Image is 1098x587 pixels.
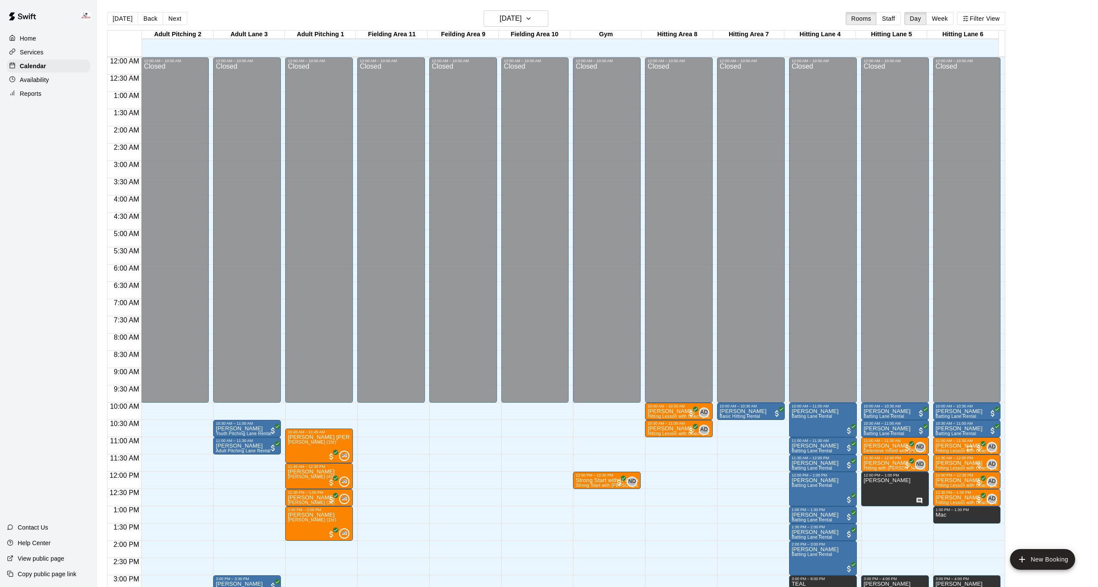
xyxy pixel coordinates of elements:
span: Anthony Dionisio [990,477,997,487]
div: 10:00 AM – 11:00 AM [792,404,854,408]
div: Hitting Area 7 [713,31,784,39]
img: Jimmy Johnson [340,477,349,486]
span: Hitting with [PERSON_NAME] (30 min) [864,466,944,470]
span: All customers have paid [845,513,853,521]
span: All customers have paid [269,426,277,435]
p: Home [20,34,36,43]
button: Filter View [957,12,1005,25]
a: Availability [7,73,90,86]
span: All customers have paid [845,461,853,470]
div: 12:00 AM – 10:00 AM [432,59,494,63]
div: 12:00 AM – 10:00 AM: Closed [213,57,281,403]
span: 2:00 AM [112,126,142,134]
div: 3:00 PM – 4:00 PM [936,577,998,581]
span: 12:00 PM [107,472,141,479]
div: 12:00 PM – 12:30 PM [936,473,998,477]
img: Jimmy Johnson [340,451,349,460]
span: Anthony Dionisio [990,494,997,504]
div: 11:30 AM – 12:00 PM: Hitting with Nick (30 min) [861,454,929,472]
div: Jimmy Johnson [339,494,349,504]
span: Batting Lane Rental [792,535,832,540]
span: 1:00 PM [111,506,142,514]
div: 10:30 AM – 11:00 AM: patrick barbato [861,420,929,437]
div: 12:00 AM – 10:00 AM [720,59,782,63]
div: Closed [648,63,710,406]
div: Closed [864,63,926,406]
span: Recurring event [966,445,973,451]
span: ND [916,460,924,469]
span: All customers have paid [917,426,925,435]
div: 12:00 AM – 10:00 AM: Closed [789,57,857,403]
div: 10:00 AM – 10:30 AM: Mark Lyons [717,403,785,420]
span: Hitting Lesson with Coach [PERSON_NAME] [936,448,1028,453]
div: Jimmy Johnson [339,451,349,461]
div: 12:00 PM – 1:00 PM [792,473,854,477]
span: 1:30 PM [111,524,142,531]
svg: Has notes [916,497,923,504]
div: 12:00 AM – 10:00 AM: Closed [861,57,929,403]
span: 2:30 AM [112,144,142,151]
span: AD [700,408,708,417]
div: Enrique De Los Rios [79,7,97,24]
div: 10:30 AM – 11:00 AM [216,421,278,426]
div: 12:00 PM – 1:00 PM: Rebecca Ballard [789,472,857,506]
span: Batting Lane Rental [792,552,832,557]
span: Batting Lane Rental [792,448,832,453]
span: 6:30 AM [112,282,142,289]
span: ND [628,477,636,486]
div: Anthony Dionisio [987,494,997,504]
span: All customers have paid [903,461,912,470]
div: Adult Pitching 1 [285,31,356,39]
div: Anthony Dionisio [987,442,997,452]
span: All customers have paid [327,495,336,504]
div: 12:00 PM – 12:30 PM: Hitting Lesson with Coach Anthony [933,472,1001,489]
div: 11:00 AM – 11:30 AM [792,439,854,443]
div: 10:00 AM – 10:30 AM [864,404,926,408]
button: Back [138,12,163,25]
span: 4:00 AM [112,196,142,203]
div: 11:30 AM – 12:00 PM: Hitting Lesson with Coach Anthony [933,454,1001,472]
div: 1:00 PM – 1:30 PM: shannon cages [789,506,857,524]
span: Anthony Dionisio [990,459,997,470]
span: Jimmy Johnson [343,494,349,504]
div: 10:30 AM – 11:00 AM [648,421,710,426]
div: 3:00 PM – 3:30 PM [216,577,278,581]
span: [PERSON_NAME] (1hr) [288,440,336,445]
div: 12:00 AM – 10:00 AM [792,59,854,63]
span: All customers have paid [615,478,623,487]
div: 10:45 AM – 11:45 AM [288,430,350,434]
img: Jimmy Johnson [340,495,349,503]
span: All customers have paid [845,530,853,539]
div: 11:30 AM – 12:00 PM: shannon cages [789,454,857,472]
span: 11:30 AM [108,454,142,462]
button: Rooms [846,12,877,25]
div: Closed [216,63,278,406]
span: 9:00 AM [112,368,142,376]
div: 10:45 AM – 11:45 AM: Jimmy Pitching (1hr) [285,429,353,463]
span: All customers have paid [988,426,997,435]
span: AD [988,477,996,486]
div: 12:00 AM – 10:00 AM: Closed [933,57,1001,403]
a: Home [7,32,90,45]
span: ND [916,443,924,451]
div: 3:00 PM – 8:00 PM [792,577,854,581]
span: All customers have paid [903,444,912,452]
div: 12:00 AM – 10:00 AM [576,59,638,63]
span: Batting Lane Rental [792,414,832,419]
div: 12:00 AM – 10:00 AM: Closed [573,57,641,403]
span: 2:30 PM [111,558,142,565]
div: 1:00 PM – 1:30 PM [936,508,998,512]
span: Strong Start with [PERSON_NAME] (30 min session) [576,483,684,488]
span: 11:00 AM [108,437,142,445]
a: Reports [7,87,90,100]
span: Batting Lane Rental [792,483,832,488]
div: 10:00 AM – 10:30 AM: patrick barbato [861,403,929,420]
span: Youth Pitching Lane Rental [216,431,271,436]
div: 10:00 AM – 11:00 AM: Brian Land [789,403,857,437]
button: Next [163,12,187,25]
span: AD [988,495,996,503]
div: Gym [570,31,642,39]
div: 11:00 AM – 11:30 AM [936,439,998,443]
span: 9:30 AM [112,385,142,393]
